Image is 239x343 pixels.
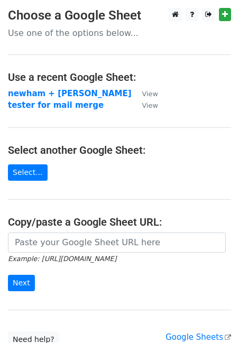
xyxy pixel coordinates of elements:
[8,71,231,84] h4: Use a recent Google Sheet:
[132,100,158,110] a: View
[8,144,231,156] h4: Select another Google Sheet:
[8,275,35,291] input: Next
[142,101,158,109] small: View
[8,89,132,98] a: newham + [PERSON_NAME]
[8,255,116,263] small: Example: [URL][DOMAIN_NAME]
[132,89,158,98] a: View
[166,332,231,342] a: Google Sheets
[8,8,231,23] h3: Choose a Google Sheet
[8,164,48,181] a: Select...
[8,233,226,253] input: Paste your Google Sheet URL here
[8,27,231,39] p: Use one of the options below...
[8,216,231,228] h4: Copy/paste a Google Sheet URL:
[142,90,158,98] small: View
[8,100,104,110] a: tester for mail merge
